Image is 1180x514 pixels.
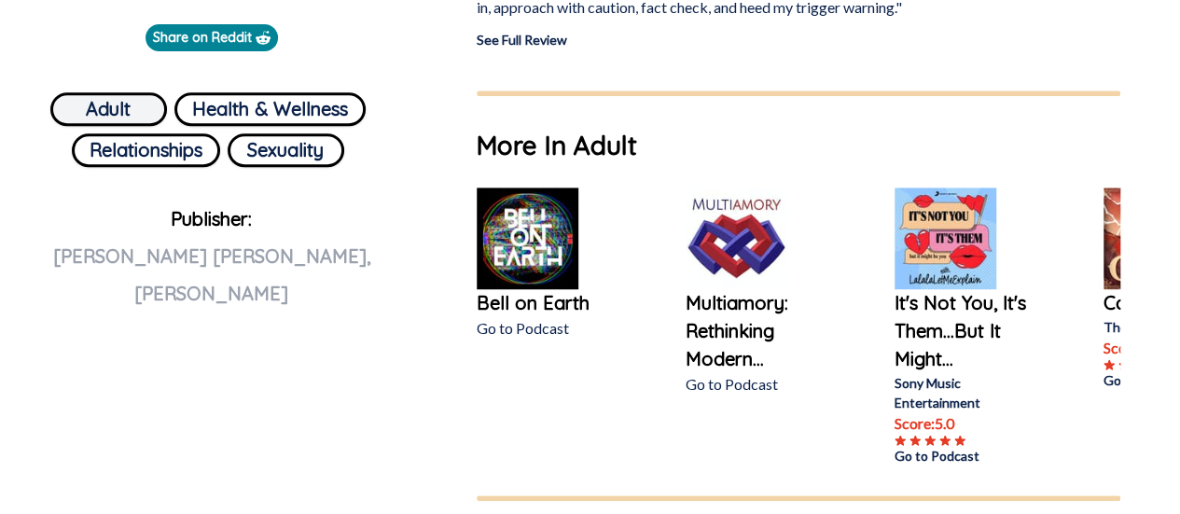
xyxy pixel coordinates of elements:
a: Multiamory: Rethinking Modern... [686,289,835,373]
p: Score: 5.0 [895,412,1044,435]
a: See Full Review [477,32,567,48]
button: Relationships [72,133,220,167]
a: Go to Podcast [895,446,1044,465]
a: Relationships [72,126,220,167]
span: [PERSON_NAME] [PERSON_NAME], [PERSON_NAME] [53,244,370,305]
img: Multiamory: Rethinking Modern Relationships [686,188,787,289]
a: Adult [50,85,167,126]
a: Share on Reddit [146,24,278,51]
img: It's Not You, It's Them...But It Might Be You with LalalaLetMeExplain [895,188,996,289]
button: Sexuality [228,133,344,167]
img: Bell on Earth [477,188,578,289]
p: Go to Podcast [686,373,835,396]
a: Health & Wellness [174,85,366,126]
a: Bell on Earth [477,289,626,317]
p: Go to Podcast [477,317,626,340]
p: Sony Music Entertainment [895,373,1044,412]
button: Health & Wellness [174,92,366,126]
button: Adult [50,92,167,126]
p: Publisher: [15,201,409,372]
a: It's Not You, It's Them...But It Might... [895,289,1044,373]
a: Sexuality [228,126,344,167]
h1: More In Adult [477,126,1120,165]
